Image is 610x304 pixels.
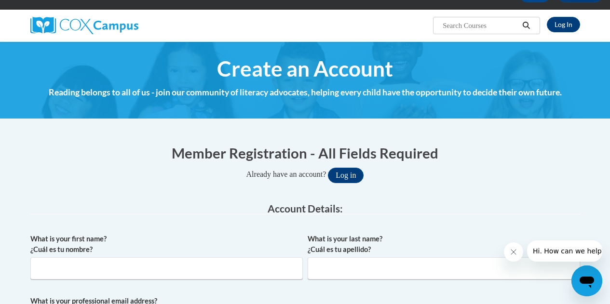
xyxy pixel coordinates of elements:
span: Already have an account? [246,170,326,178]
iframe: Close message [504,242,523,262]
label: What is your last name? ¿Cuál es tu apellido? [308,234,580,255]
span: Account Details: [268,202,343,214]
iframe: Button to launch messaging window [571,265,602,296]
input: Metadata input [308,257,580,279]
img: Cox Campus [30,17,138,34]
label: What is your first name? ¿Cuál es tu nombre? [30,234,303,255]
button: Search [519,20,533,31]
a: Log In [547,17,580,32]
input: Metadata input [30,257,303,279]
h1: Member Registration - All Fields Required [30,143,580,163]
input: Search Courses [442,20,519,31]
span: Create an Account [217,56,393,81]
button: Log in [328,168,364,183]
span: Hi. How can we help? [6,7,78,14]
iframe: Message from company [527,240,602,262]
h4: Reading belongs to all of us - join our community of literacy advocates, helping every child have... [30,86,580,99]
